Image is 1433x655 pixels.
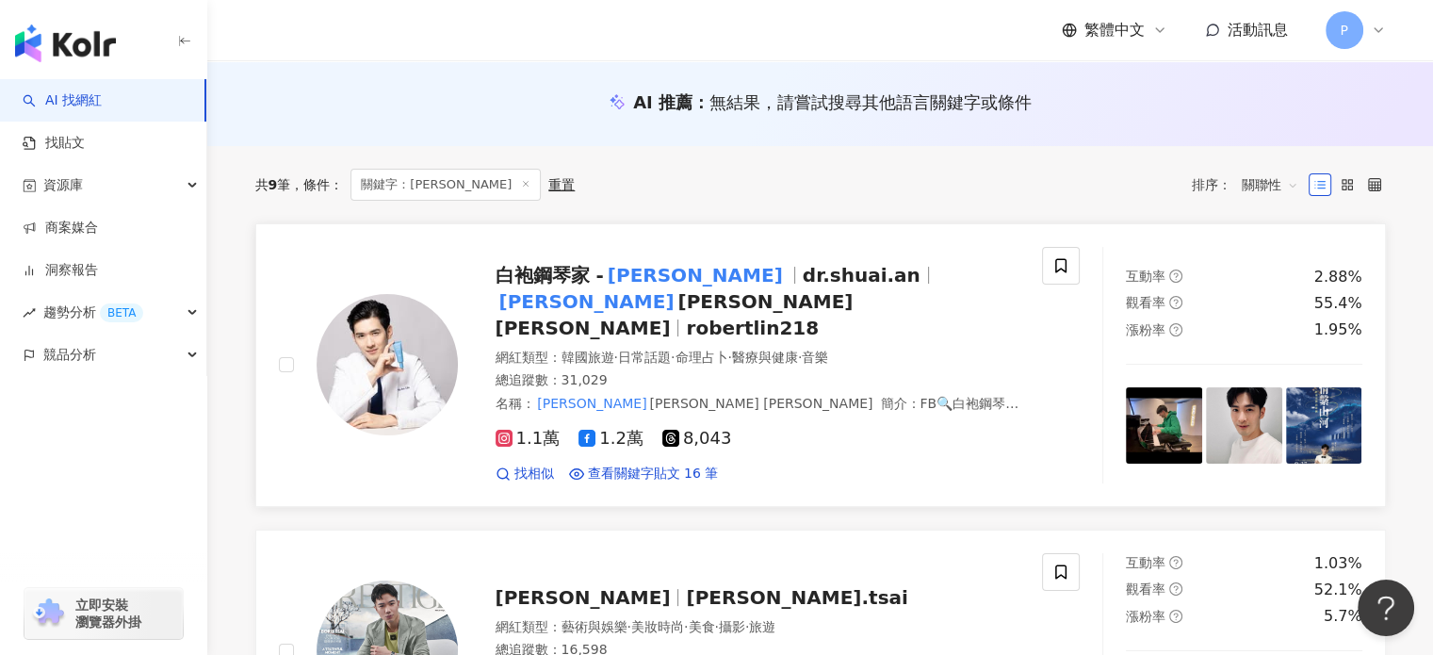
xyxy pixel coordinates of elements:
span: 關聯性 [1242,170,1298,200]
mark: [PERSON_NAME] [604,260,787,290]
div: 網紅類型 ： [496,349,1020,368]
span: 漲粉率 [1126,322,1165,337]
span: 日常話題 [618,350,671,365]
a: 查看關鍵字貼文 16 筆 [569,465,719,483]
span: 韓國旅遊 [562,350,614,365]
span: 攝影 [719,619,745,634]
span: · [614,350,618,365]
span: [PERSON_NAME].tsai [686,586,907,609]
mark: [PERSON_NAME] [513,412,628,433]
span: · [727,350,731,365]
div: 排序： [1192,170,1309,200]
div: AI 推薦 ： [633,90,1032,114]
span: · [714,619,718,634]
a: 洞察報告 [23,261,98,280]
span: [PERSON_NAME] [496,586,671,609]
span: 白袍鋼琴家 - [496,264,604,287]
a: chrome extension立即安裝 瀏覽器外掛 [24,588,183,639]
div: 總追蹤數 ： 31,029 [496,371,1020,390]
span: · [627,619,631,634]
a: KOL Avatar白袍鋼琴家 -[PERSON_NAME]dr.shuai.an[PERSON_NAME][PERSON_NAME] [PERSON_NAME]robertlin218網紅類型... [255,223,1386,507]
span: 關鍵字：[PERSON_NAME] [350,169,541,201]
a: 找貼文 [23,134,85,153]
img: KOL Avatar [317,294,458,435]
div: 網紅類型 ： [496,618,1020,637]
span: · [798,350,802,365]
div: 52.1% [1314,580,1362,600]
span: rise [23,306,36,319]
span: 藝術與娛樂 [562,619,627,634]
span: · [684,619,688,634]
span: 旅遊 [749,619,775,634]
span: question-circle [1169,582,1182,596]
span: [PERSON_NAME] [PERSON_NAME] [496,290,854,339]
div: 5.7% [1324,606,1362,627]
span: question-circle [1169,556,1182,569]
span: 互動率 [1126,555,1165,570]
img: post-image [1286,387,1362,464]
img: post-image [1126,387,1202,464]
img: logo [15,25,116,62]
span: 觀看率 [1126,581,1165,597]
span: 美食 [688,619,714,634]
span: robertlin218 [686,317,819,339]
div: 共 筆 [255,177,291,192]
img: chrome extension [30,598,67,629]
span: 名稱 ： [496,396,873,411]
a: 找相似 [496,465,554,483]
span: 醫療與健康 [732,350,798,365]
mark: [PERSON_NAME] [535,393,650,414]
span: 條件 ： [290,177,343,192]
div: BETA [100,303,143,322]
span: 1.2萬 [578,429,643,449]
span: 趨勢分析 [43,291,143,334]
span: 命理占卜 [675,350,727,365]
span: 找相似 [514,465,554,483]
span: question-circle [1169,296,1182,309]
span: 8,043 [662,429,732,449]
span: 互動率 [1126,269,1165,284]
div: 1.03% [1314,553,1362,574]
span: 立即安裝 瀏覽器外掛 [75,597,141,630]
span: question-circle [1169,323,1182,336]
span: question-circle [1169,610,1182,623]
div: 2.88% [1314,267,1362,287]
div: 重置 [548,177,575,192]
span: 繁體中文 [1084,20,1145,41]
span: 競品分析 [43,334,96,376]
a: searchAI 找網紅 [23,91,102,110]
span: · [745,619,749,634]
img: post-image [1206,387,1282,464]
mark: [PERSON_NAME] [496,287,678,317]
span: 漲粉率 [1126,609,1165,624]
span: 9 [269,177,278,192]
span: 音樂 [802,350,828,365]
a: 商案媒合 [23,219,98,237]
span: 資源庫 [43,164,83,206]
iframe: Help Scout Beacon - Open [1358,580,1414,636]
span: · [671,350,675,365]
span: 活動訊息 [1228,21,1288,39]
span: 美妝時尚 [631,619,684,634]
span: P [1340,20,1347,41]
span: 無結果，請嘗試搜尋其他語言關鍵字或條件 [709,92,1032,112]
div: 55.4% [1314,293,1362,314]
div: 1.95% [1314,319,1362,340]
span: [PERSON_NAME] [PERSON_NAME] [649,396,872,411]
span: 查看關鍵字貼文 16 筆 [588,465,719,483]
span: dr.shuai.an [803,264,920,287]
span: question-circle [1169,270,1182,283]
span: 觀看率 [1126,295,1165,310]
span: 1.1萬 [496,429,561,449]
